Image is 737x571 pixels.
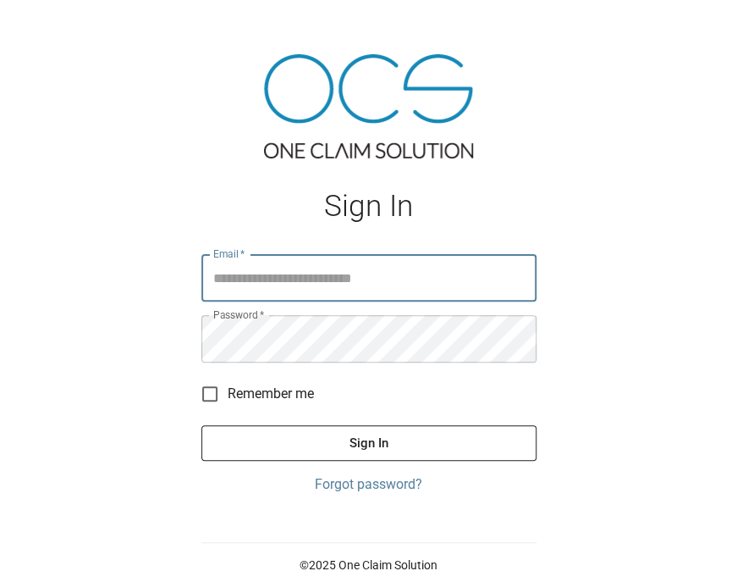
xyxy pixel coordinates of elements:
[201,425,536,461] button: Sign In
[213,247,245,261] label: Email
[228,384,314,404] span: Remember me
[264,54,473,158] img: ocs-logo-tra.png
[213,308,264,322] label: Password
[201,189,536,224] h1: Sign In
[201,474,536,495] a: Forgot password?
[20,10,88,44] img: ocs-logo-white-transparent.png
